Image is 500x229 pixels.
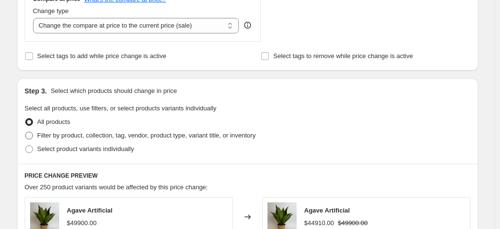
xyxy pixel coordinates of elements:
span: All products [37,118,70,125]
div: $44910.00 [304,218,334,228]
span: Over 250 product variants would be affected by this price change: [25,183,208,191]
div: help [243,20,252,30]
span: Select tags to add while price change is active [37,52,167,60]
span: Select product variants individually [37,145,134,153]
span: Change type [33,7,69,15]
span: Select all products, use filters, or select products variants individually [25,105,217,112]
span: Agave Artificial [67,207,113,214]
p: Select which products should change in price [50,86,177,96]
span: Filter by product, collection, tag, vendor, product type, variant title, or inventory [37,132,256,139]
h2: Step 3. [25,86,47,96]
strike: $49900.00 [338,218,367,228]
span: Agave Artificial [304,207,350,214]
h6: PRICE CHANGE PREVIEW [25,172,470,180]
span: Select tags to remove while price change is active [273,52,413,60]
div: $49900.00 [67,218,97,228]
